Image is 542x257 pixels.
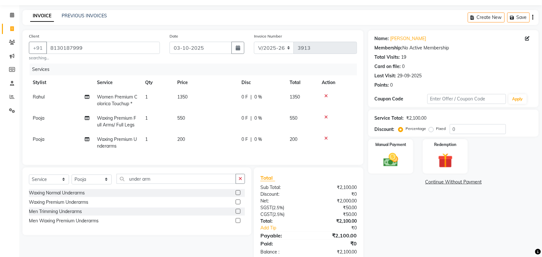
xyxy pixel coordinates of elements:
[93,75,141,90] th: Service
[256,218,309,225] div: Total:
[273,205,283,210] span: 2.5%
[309,218,362,225] div: ₹2,100.00
[256,240,309,247] div: Paid:
[309,249,362,255] div: ₹2,100.00
[33,94,45,100] span: Rahul
[401,54,406,61] div: 19
[375,45,532,51] div: No Active Membership
[29,75,93,90] th: Stylist
[434,142,457,148] label: Redemption
[375,73,396,79] div: Last Visit:
[97,136,137,149] span: Waxing Premium Underarms
[33,136,44,142] span: Pooja
[406,115,427,122] div: ₹2,100.00
[379,151,403,168] img: _cash.svg
[254,94,262,100] span: 0 %
[46,42,160,54] input: Search by Name/Mobile/Email/Code
[309,191,362,198] div: ₹0
[256,211,309,218] div: ( )
[250,115,252,122] span: |
[250,94,252,100] span: |
[256,232,309,239] div: Payable:
[29,199,88,206] div: Waxing Premium Underarms
[29,218,99,224] div: Men Waxing Premium Underarms
[290,94,300,100] span: 1350
[390,35,426,42] a: [PERSON_NAME]
[256,191,309,198] div: Discount:
[468,13,505,22] button: Create New
[318,225,362,231] div: ₹0
[290,136,297,142] span: 200
[238,75,286,90] th: Disc
[30,10,54,22] a: INVOICE
[29,190,85,196] div: Waxing Normal Underarms
[33,115,44,121] span: Pooja
[286,75,318,90] th: Total
[375,54,400,61] div: Total Visits:
[375,115,404,122] div: Service Total:
[398,73,422,79] div: 29-09-2025
[62,13,107,19] a: PREVIOUS INVOICES
[375,63,401,70] div: Card on file:
[256,225,318,231] a: Add Tip
[402,63,405,70] div: 0
[29,208,82,215] div: Men Trimming Underarms
[290,115,297,121] span: 550
[30,64,362,75] div: Services
[241,115,248,122] span: 0 F
[256,198,309,204] div: Net:
[427,94,506,104] input: Enter Offer / Coupon Code
[309,240,362,247] div: ₹0
[250,136,252,143] span: |
[97,94,137,107] span: Women Premium Colorica Touchup *
[29,55,160,61] small: searching...
[507,13,530,22] button: Save
[436,126,446,132] label: Fixed
[375,35,389,42] div: Name:
[97,115,136,128] span: Waxing Premium Full Arms/ Full Legs
[309,198,362,204] div: ₹2,000.00
[254,136,262,143] span: 0 %
[170,33,178,39] label: Date
[256,249,309,255] div: Balance :
[509,94,527,104] button: Apply
[177,94,188,100] span: 1350
[241,94,248,100] span: 0 F
[309,211,362,218] div: ₹50.00
[375,82,389,89] div: Points:
[260,211,272,217] span: CGST
[375,45,403,51] div: Membership:
[29,33,39,39] label: Client
[256,204,309,211] div: ( )
[241,136,248,143] span: 0 F
[370,179,538,185] a: Continue Without Payment
[145,136,148,142] span: 1
[309,232,362,239] div: ₹2,100.00
[173,75,238,90] th: Price
[117,174,236,184] input: Search or Scan
[309,184,362,191] div: ₹2,100.00
[260,205,272,210] span: SGST
[29,42,47,54] button: +91
[177,136,185,142] span: 200
[309,204,362,211] div: ₹50.00
[141,75,173,90] th: Qty
[145,94,148,100] span: 1
[318,75,357,90] th: Action
[375,142,406,148] label: Manual Payment
[145,115,148,121] span: 1
[433,151,458,170] img: _gift.svg
[375,126,395,133] div: Discount:
[375,96,427,102] div: Coupon Code
[177,115,185,121] span: 550
[256,184,309,191] div: Sub Total:
[274,212,283,217] span: 2.5%
[390,82,393,89] div: 0
[260,175,275,181] span: Total
[254,33,282,39] label: Invoice Number
[406,126,426,132] label: Percentage
[254,115,262,122] span: 0 %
